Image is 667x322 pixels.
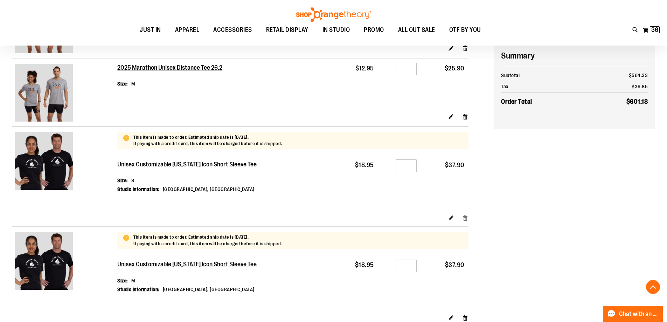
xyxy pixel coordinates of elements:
[629,73,648,78] span: $564.33
[355,162,374,169] span: $18.95
[651,26,658,33] span: 36
[131,177,134,184] dd: S
[163,286,255,293] dd: [GEOGRAPHIC_DATA], [GEOGRAPHIC_DATA]
[463,112,468,120] a: Remove item
[15,232,114,292] a: Unisex Customizable Florida Icon Short Sleeve Tee
[117,286,159,293] dt: Studio Information
[445,162,465,169] span: $37.90
[133,134,282,141] p: This item is made to order. Estimated ship date is [DATE].
[133,234,282,241] p: This item is made to order. Estimated ship date is [DATE].
[501,70,588,81] th: Subtotal
[603,306,663,322] button: Chat with an Expert
[322,22,350,38] span: IN STUDIO
[131,277,135,284] dd: M
[140,22,161,38] span: JUST IN
[117,277,128,284] dt: Size
[117,186,159,193] dt: Studio Information
[501,50,648,62] h2: Summary
[117,261,258,268] a: Unisex Customizable [US_STATE] Icon Short Sleeve Tee
[213,22,252,38] span: ACCESSORIES
[463,44,468,52] a: Remove item
[626,98,648,105] span: $601.18
[355,261,374,268] span: $18.95
[449,22,481,38] span: OTF BY YOU
[117,64,223,72] a: 2025 Marathon Unisex Distance Tee 26.2
[117,177,128,184] dt: Size
[619,311,659,317] span: Chat with an Expert
[364,22,384,38] span: PROMO
[117,80,128,87] dt: Size
[501,96,532,107] strong: Order Total
[463,314,468,321] a: Remove item
[163,186,255,193] dd: [GEOGRAPHIC_DATA], [GEOGRAPHIC_DATA]
[266,22,308,38] span: RETAIL DISPLAY
[445,65,465,72] span: $25.90
[15,132,73,190] img: Unisex Customizable Florida Icon Short Sleeve Tee
[15,232,73,290] img: Unisex Customizable Florida Icon Short Sleeve Tee
[463,214,468,221] a: Remove item
[15,132,114,192] a: Unisex Customizable Florida Icon Short Sleeve Tee
[133,141,282,147] p: If paying with a credit card, this item will be charged before it is shipped.
[646,280,660,294] button: Back To Top
[445,261,465,268] span: $37.90
[15,64,114,123] a: 2025 Marathon Unisex Distance Tee 26.2
[632,84,648,89] span: $36.85
[15,64,73,122] img: 2025 Marathon Unisex Distance Tee 26.2
[501,81,588,93] th: Tax
[117,161,258,169] a: Unisex Customizable [US_STATE] Icon Short Sleeve Tee
[398,22,435,38] span: ALL OUT SALE
[133,241,282,247] p: If paying with a credit card, this item will be charged before it is shipped.
[295,7,372,22] img: Shop Orangetheory
[175,22,200,38] span: APPAREL
[355,65,374,72] span: $12.95
[131,80,135,87] dd: M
